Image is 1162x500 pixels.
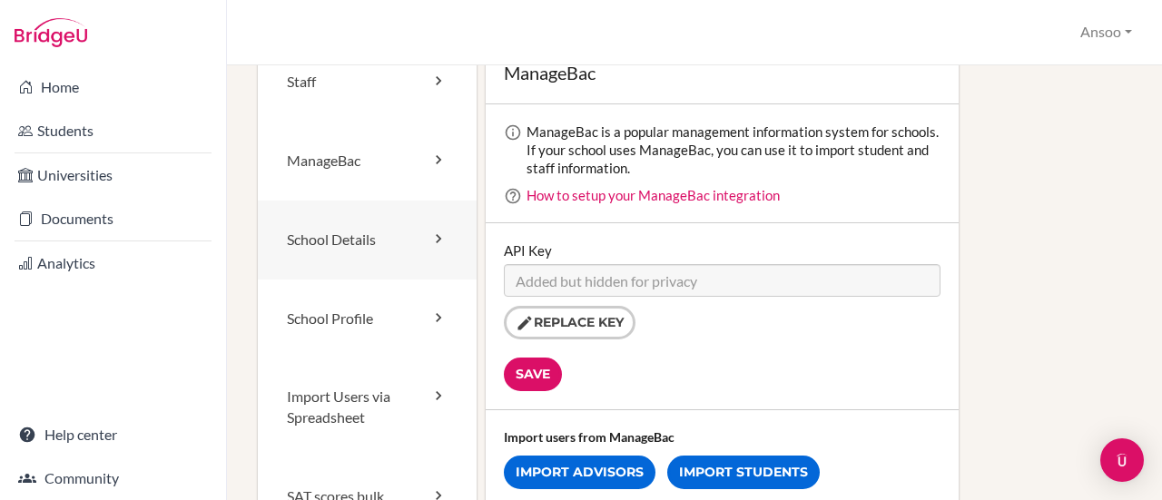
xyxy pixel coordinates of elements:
[4,245,222,281] a: Analytics
[258,279,477,358] a: School Profile
[1072,15,1140,49] button: Ansoo
[504,358,562,391] input: Save
[15,18,87,47] img: Bridge-U
[258,122,477,201] a: ManageBac
[4,417,222,453] a: Help center
[667,456,820,489] a: Import Students
[258,43,477,122] a: Staff
[504,456,655,489] a: Import Advisors
[527,123,940,177] div: ManageBac is a popular management information system for schools. If your school uses ManageBac, ...
[504,264,940,297] input: Added but hidden for privacy
[258,358,477,457] a: Import Users via Spreadsheet
[504,306,635,339] button: Replace key
[504,428,940,446] div: Import users from ManageBac
[258,201,477,279] a: School Details
[4,201,222,237] a: Documents
[4,113,222,149] a: Students
[527,187,780,203] a: How to setup your ManageBac integration
[4,460,222,496] a: Community
[504,241,552,260] label: API Key
[4,157,222,193] a: Universities
[504,61,940,85] h1: ManageBac
[1100,438,1144,482] div: Open Intercom Messenger
[4,69,222,105] a: Home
